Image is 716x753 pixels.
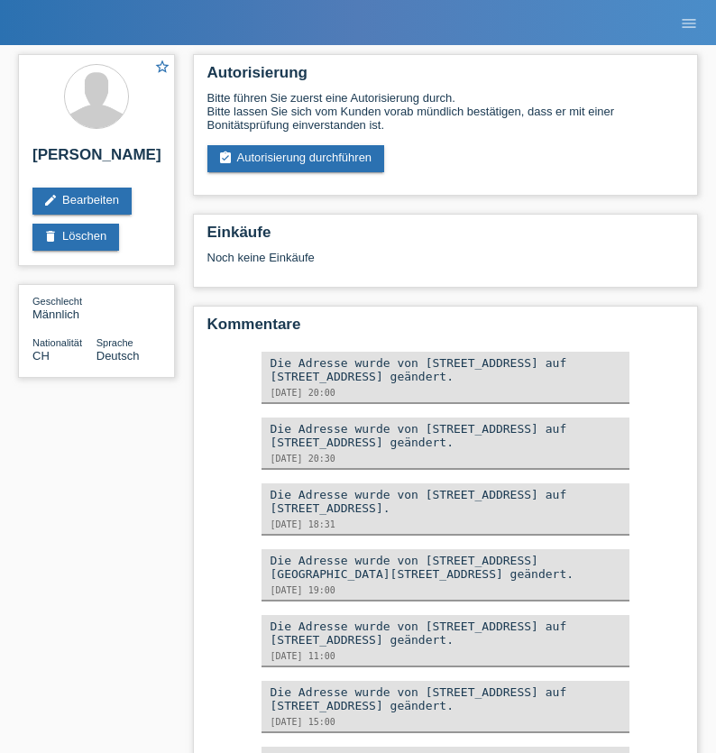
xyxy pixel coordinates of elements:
a: star_border [154,59,170,78]
h2: [PERSON_NAME] [32,146,161,173]
div: Die Adresse wurde von [STREET_ADDRESS] auf [STREET_ADDRESS]. [271,488,621,515]
span: Nationalität [32,337,82,348]
span: Deutsch [96,349,140,363]
div: Die Adresse wurde von [STREET_ADDRESS] auf [STREET_ADDRESS] geändert. [271,356,621,383]
i: assignment_turned_in [218,151,233,165]
div: Die Adresse wurde von [STREET_ADDRESS] auf [STREET_ADDRESS] geändert. [271,620,621,647]
div: Noch keine Einkäufe [207,251,684,278]
span: Schweiz [32,349,50,363]
a: editBearbeiten [32,188,132,215]
div: Die Adresse wurde von [STREET_ADDRESS] auf [STREET_ADDRESS] geändert. [271,422,621,449]
div: Bitte führen Sie zuerst eine Autorisierung durch. Bitte lassen Sie sich vom Kunden vorab mündlich... [207,91,684,132]
a: deleteLöschen [32,224,119,251]
h2: Autorisierung [207,64,684,91]
div: Männlich [32,294,96,321]
a: assignment_turned_inAutorisierung durchführen [207,145,385,172]
div: [DATE] 19:00 [271,585,621,595]
i: menu [680,14,698,32]
h2: Einkäufe [207,224,684,251]
h2: Kommentare [207,316,684,343]
i: star_border [154,59,170,75]
i: edit [43,193,58,207]
div: [DATE] 18:31 [271,519,621,529]
div: Die Adresse wurde von [STREET_ADDRESS][GEOGRAPHIC_DATA][STREET_ADDRESS] geändert. [271,554,621,581]
div: [DATE] 15:00 [271,717,621,727]
div: Die Adresse wurde von [STREET_ADDRESS] auf [STREET_ADDRESS] geändert. [271,685,621,712]
span: Sprache [96,337,133,348]
i: delete [43,229,58,243]
span: Geschlecht [32,296,82,307]
div: [DATE] 20:00 [271,388,621,398]
div: [DATE] 11:00 [271,651,621,661]
div: [DATE] 20:30 [271,454,621,464]
a: menu [671,17,707,28]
